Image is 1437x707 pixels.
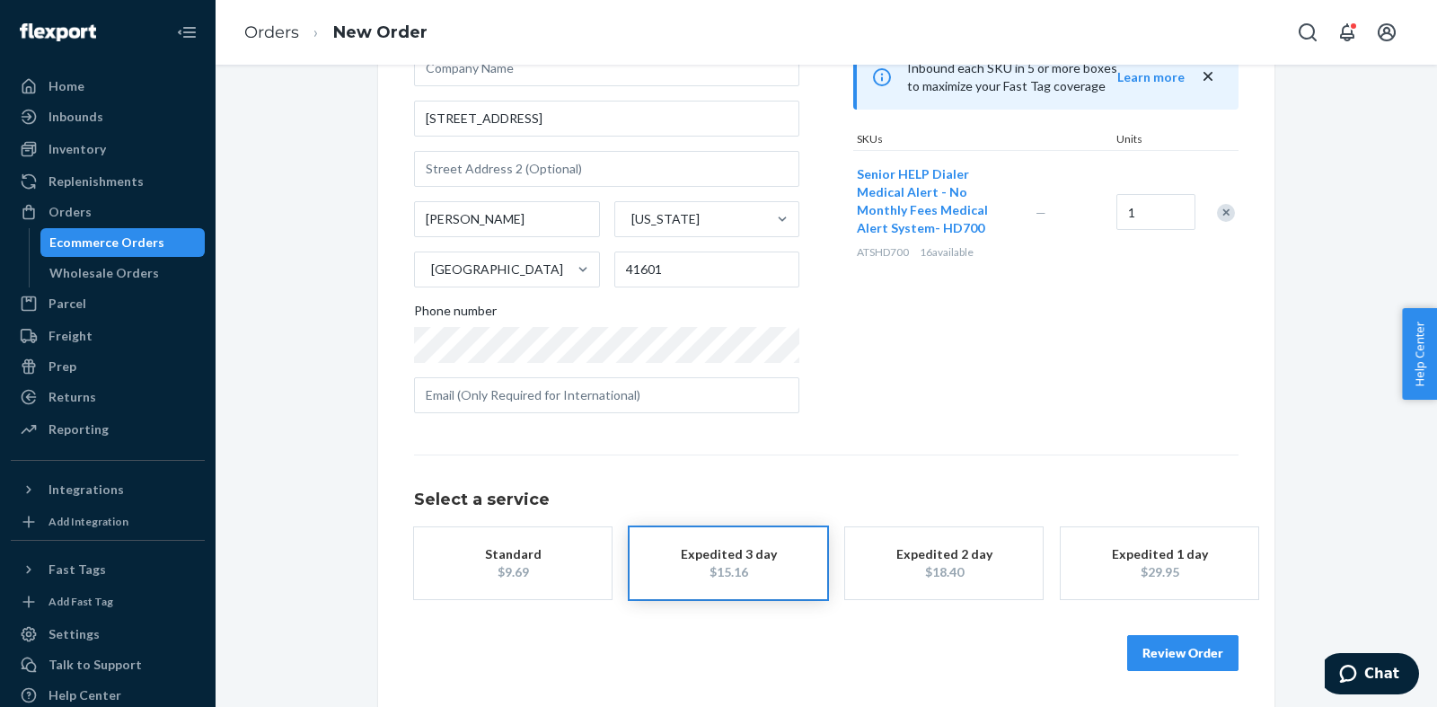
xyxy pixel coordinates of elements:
a: Inventory [11,135,205,163]
button: Senior HELP Dialer Medical Alert - No Monthly Fees Medical Alert System- HD700 [857,165,1014,237]
div: Help Center [48,686,121,704]
button: Open account menu [1369,14,1405,50]
div: Add Fast Tag [48,594,113,609]
input: City [414,201,600,237]
input: Street Address [414,101,799,137]
h1: Select a service [414,491,1239,509]
span: 16 available [920,245,974,259]
div: SKUs [853,131,1113,150]
button: Fast Tags [11,555,205,584]
iframe: Opens a widget where you can chat to one of our agents [1325,653,1419,698]
span: Phone number [414,302,497,327]
button: Expedited 3 day$15.16 [630,527,827,599]
div: Ecommerce Orders [49,234,164,252]
a: Home [11,72,205,101]
div: Units [1113,131,1194,150]
div: Standard [441,545,585,563]
a: Returns [11,383,205,411]
div: Integrations [48,481,124,499]
button: Expedited 2 day$18.40 [845,527,1043,599]
div: Wholesale Orders [49,264,159,282]
div: Inbound each SKU in 5 or more boxes to maximize your Fast Tag coverage [853,45,1239,110]
input: ZIP Code [614,252,800,287]
a: Orders [244,22,299,42]
div: Returns [48,388,96,406]
input: Quantity [1116,194,1195,230]
button: Talk to Support [11,650,205,679]
div: Inventory [48,140,106,158]
button: Open notifications [1329,14,1365,50]
a: Replenishments [11,167,205,196]
div: Replenishments [48,172,144,190]
a: Settings [11,620,205,649]
input: Street Address 2 (Optional) [414,151,799,187]
div: Talk to Support [48,656,142,674]
a: Inbounds [11,102,205,131]
a: Wholesale Orders [40,259,206,287]
button: Help Center [1402,308,1437,400]
div: Reporting [48,420,109,438]
div: Expedited 3 day [657,545,800,563]
button: Integrations [11,475,205,504]
button: Close Navigation [169,14,205,50]
button: Learn more [1117,68,1185,86]
div: $29.95 [1088,563,1231,581]
div: [GEOGRAPHIC_DATA] [431,261,563,278]
div: Remove Item [1217,204,1235,222]
a: Prep [11,352,205,381]
div: Freight [48,327,93,345]
div: Fast Tags [48,561,106,579]
ol: breadcrumbs [230,6,442,59]
div: Orders [48,203,92,221]
a: Add Integration [11,511,205,533]
div: Expedited 2 day [872,545,1016,563]
input: [GEOGRAPHIC_DATA] [429,261,431,278]
a: New Order [333,22,428,42]
a: Reporting [11,415,205,444]
input: Email (Only Required for International) [414,377,799,413]
a: Ecommerce Orders [40,228,206,257]
div: Inbounds [48,108,103,126]
div: Settings [48,625,100,643]
span: Senior HELP Dialer Medical Alert - No Monthly Fees Medical Alert System- HD700 [857,166,988,235]
div: $9.69 [441,563,585,581]
div: Add Integration [48,514,128,529]
div: Parcel [48,295,86,313]
span: ATSHD700 [857,245,909,259]
a: Orders [11,198,205,226]
img: Flexport logo [20,23,96,41]
button: Review Order [1127,635,1239,671]
button: Standard$9.69 [414,527,612,599]
div: Home [48,77,84,95]
span: — [1036,205,1046,220]
a: Parcel [11,289,205,318]
div: Prep [48,358,76,376]
div: [US_STATE] [631,210,700,228]
a: Freight [11,322,205,350]
a: Add Fast Tag [11,591,205,613]
button: close [1199,67,1217,86]
div: Expedited 1 day [1088,545,1231,563]
div: $15.16 [657,563,800,581]
button: Expedited 1 day$29.95 [1061,527,1258,599]
button: Open Search Box [1290,14,1326,50]
input: Company Name [414,50,799,86]
div: $18.40 [872,563,1016,581]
